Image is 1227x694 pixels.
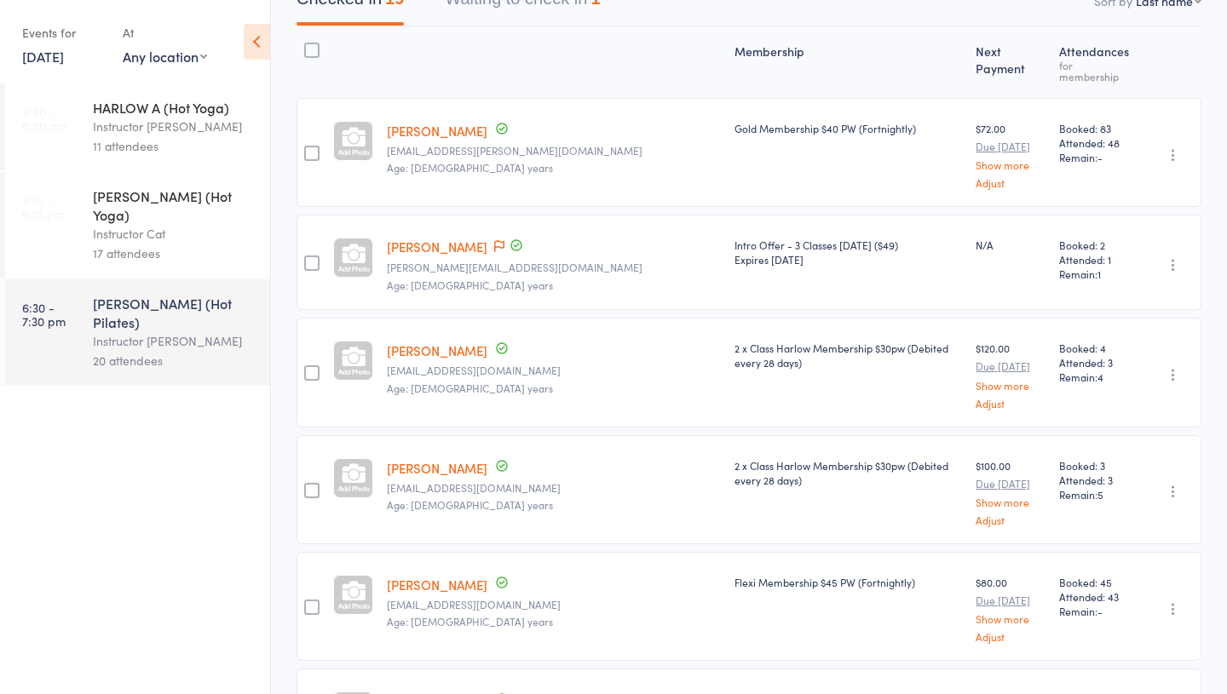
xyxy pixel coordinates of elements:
[1059,575,1132,589] span: Booked: 45
[728,34,969,90] div: Membership
[387,160,553,175] span: Age: [DEMOGRAPHIC_DATA] years
[93,224,256,244] div: Instructor Cat
[1097,150,1103,164] span: -
[976,380,1046,391] a: Show more
[93,294,256,331] div: [PERSON_NAME] (Hot Pilates)
[1059,121,1132,135] span: Booked: 83
[387,614,553,628] span: Age: [DEMOGRAPHIC_DATA] years
[5,172,270,278] a: 5:15 -6:15 pm[PERSON_NAME] (Hot Yoga)Instructor Cat17 attendees
[93,136,256,156] div: 11 attendees
[976,594,1046,606] small: Due [DATE]
[976,496,1046,508] a: Show more
[1059,458,1132,473] span: Booked: 3
[387,576,487,594] a: [PERSON_NAME]
[1059,487,1132,502] span: Remain:
[976,398,1046,409] a: Adjust
[969,34,1052,90] div: Next Payment
[387,261,721,273] small: elsa.ame@gmail.com
[976,121,1046,188] div: $72.00
[1059,473,1132,487] span: Attended: 3
[93,331,256,351] div: Instructor [PERSON_NAME]
[22,105,66,132] time: 5:50 - 6:50 am
[734,458,962,487] div: 2 x Class Harlow Membership $30pw (Debited every 28 days)
[22,193,65,221] time: 5:15 - 6:15 pm
[976,514,1046,525] a: Adjust
[1059,370,1132,384] span: Remain:
[123,19,207,47] div: At
[1059,60,1132,82] div: for membership
[5,83,270,170] a: 5:50 -6:50 amHARLOW A (Hot Yoga)Instructor [PERSON_NAME]11 attendees
[976,458,1046,525] div: $100.00
[976,341,1046,408] div: $120.00
[976,177,1046,188] a: Adjust
[976,238,1046,252] div: N/A
[976,141,1046,152] small: Due [DATE]
[22,47,64,66] a: [DATE]
[734,575,962,589] div: Flexi Membership $45 PW (Fortnightly)
[387,145,721,157] small: amiaud.eli@gmail.com
[387,122,487,140] a: [PERSON_NAME]
[1059,267,1132,281] span: Remain:
[1052,34,1139,90] div: Atten­dances
[22,19,106,47] div: Events for
[1097,487,1103,502] span: 5
[387,341,487,359] a: [PERSON_NAME]
[387,459,487,477] a: [PERSON_NAME]
[93,351,256,370] div: 20 attendees
[1059,135,1132,150] span: Attended: 48
[976,613,1046,624] a: Show more
[1059,238,1132,252] span: Booked: 2
[1097,370,1103,384] span: 4
[1059,150,1132,164] span: Remain:
[976,575,1046,642] div: $80.00
[1097,267,1101,281] span: 1
[93,117,256,136] div: Instructor [PERSON_NAME]
[123,47,207,66] div: Any location
[387,278,553,292] span: Age: [DEMOGRAPHIC_DATA] years
[1097,604,1103,618] span: -
[1059,589,1132,604] span: Attended: 43
[387,599,721,611] small: Hannacassidy99@gmail.com
[93,186,256,224] div: [PERSON_NAME] (Hot Yoga)
[734,238,962,267] div: Intro Offer - 3 Classes [DATE] ($49)
[1059,252,1132,267] span: Attended: 1
[387,238,487,255] a: [PERSON_NAME]
[93,98,256,117] div: HARLOW A (Hot Yoga)
[93,244,256,263] div: 17 attendees
[976,631,1046,642] a: Adjust
[387,364,721,376] small: bkaty2023@gmail.com
[22,301,66,328] time: 6:30 - 7:30 pm
[387,482,721,494] small: nickbutler@doctors.org.uk
[976,360,1046,372] small: Due [DATE]
[976,478,1046,490] small: Due [DATE]
[734,341,962,370] div: 2 x Class Harlow Membership $30pw (Debited every 28 days)
[5,279,270,385] a: 6:30 -7:30 pm[PERSON_NAME] (Hot Pilates)Instructor [PERSON_NAME]20 attendees
[734,121,962,135] div: Gold Membership $40 PW (Fortnightly)
[387,381,553,395] span: Age: [DEMOGRAPHIC_DATA] years
[976,159,1046,170] a: Show more
[1059,341,1132,355] span: Booked: 4
[387,497,553,512] span: Age: [DEMOGRAPHIC_DATA] years
[734,252,962,267] div: Expires [DATE]
[1059,355,1132,370] span: Attended: 3
[1059,604,1132,618] span: Remain:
